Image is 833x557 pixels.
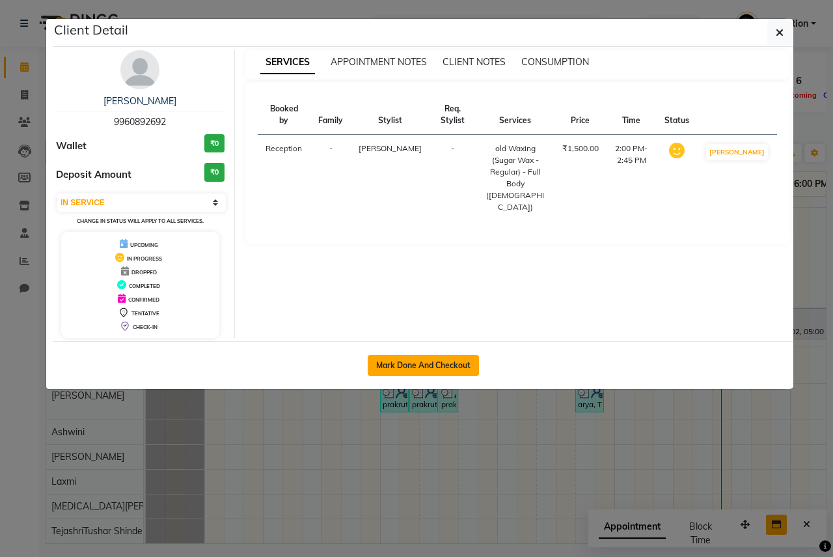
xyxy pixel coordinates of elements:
th: Status [657,95,697,135]
span: TENTATIVE [131,310,159,317]
span: 9960892692 [114,116,166,128]
span: SERVICES [260,51,315,74]
button: Mark Done And Checkout [368,355,479,376]
h3: ₹0 [204,163,225,182]
th: Time [607,95,657,135]
td: 2:00 PM-2:45 PM [607,135,657,221]
small: Change in status will apply to all services. [77,218,204,224]
th: Stylist [351,95,430,135]
span: CONFIRMED [128,296,159,303]
td: - [310,135,351,221]
th: Req. Stylist [430,95,476,135]
span: DROPPED [131,269,157,276]
th: Booked by [258,95,311,135]
span: CONSUMPTION [521,56,589,68]
div: old Waxing (Sugar Wax - Regular) - Full Body ([DEMOGRAPHIC_DATA]) [484,143,547,213]
a: [PERSON_NAME] [103,95,176,107]
span: UPCOMING [130,242,158,248]
span: IN PROGRESS [127,255,162,262]
th: Services [476,95,554,135]
h5: Client Detail [54,20,128,40]
span: CLIENT NOTES [443,56,506,68]
th: Price [554,95,607,135]
span: COMPLETED [129,283,160,289]
div: ₹1,500.00 [562,143,599,154]
td: Reception [258,135,311,221]
span: [PERSON_NAME] [359,143,422,153]
img: avatar [120,50,159,89]
span: CHECK-IN [133,324,157,330]
h3: ₹0 [204,134,225,153]
span: Wallet [56,139,87,154]
span: APPOINTMENT NOTES [331,56,427,68]
span: Deposit Amount [56,167,131,182]
th: Family [310,95,351,135]
td: - [430,135,476,221]
button: [PERSON_NAME] [706,144,768,160]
